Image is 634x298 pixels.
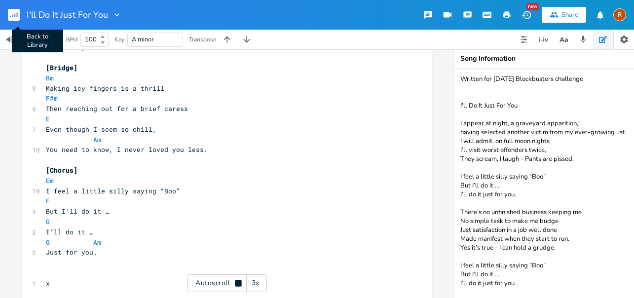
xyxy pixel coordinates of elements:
[247,274,264,292] div: 3x
[46,63,77,72] span: [Bridge]
[114,37,124,42] div: Key
[8,3,28,27] button: Back to Library
[46,74,54,82] span: Bm
[613,3,626,26] button: R
[46,207,109,216] span: But I’ll do it …
[27,10,108,19] span: I'll Do It Just For You
[46,248,97,257] span: Just for you.
[93,238,101,247] span: Am
[46,84,164,93] span: Making icy fingers is a thrill
[46,104,188,113] span: Then reaching out for a brief caress
[46,196,50,205] span: F
[46,114,50,123] span: E
[46,217,50,226] span: G
[46,186,180,195] span: I feel a little silly saying “Boo”
[132,35,154,44] span: A minor
[46,227,93,236] span: I’ll do it …
[561,10,578,19] div: Share
[517,6,536,24] button: New
[93,135,101,144] span: Am
[613,8,626,21] div: Ray
[542,7,586,23] button: Share
[46,279,50,288] span: x
[189,37,216,42] div: Transpose
[46,94,58,103] span: F#m
[46,145,208,154] span: You need to know, I never loved you less.
[187,274,267,292] div: Autoscroll
[46,125,156,134] span: Even though I seem so chill,
[46,176,54,185] span: Em
[46,166,77,175] span: [Chorus]
[526,3,539,10] div: New
[46,238,50,247] span: G
[66,37,77,42] div: BPM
